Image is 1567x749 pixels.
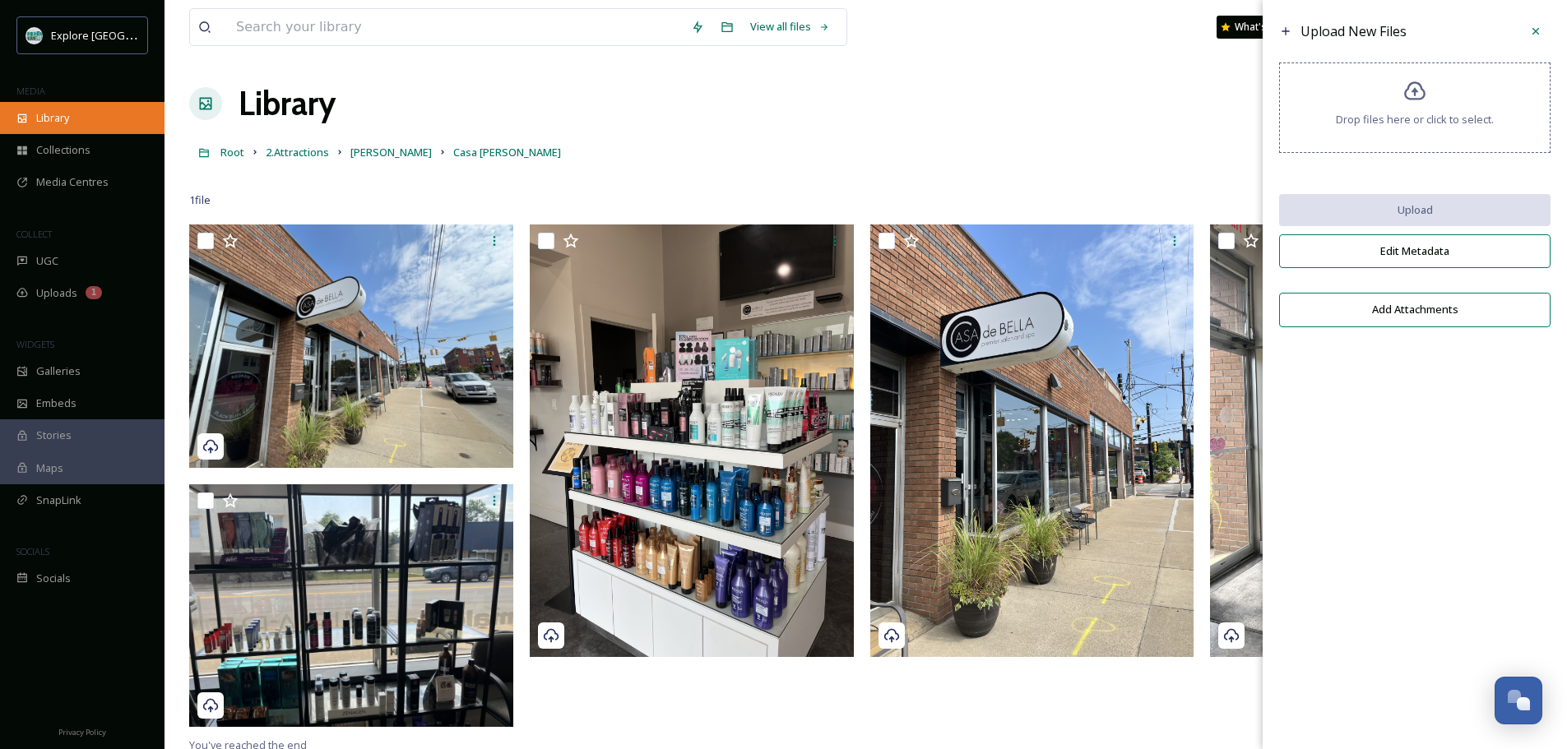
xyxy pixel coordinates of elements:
[1336,112,1494,127] span: Drop files here or click to select.
[26,27,43,44] img: 67e7af72-b6c8-455a-acf8-98e6fe1b68aa.avif
[1279,234,1551,268] button: Edit Metadata
[36,363,81,379] span: Galleries
[36,110,69,126] span: Library
[266,145,329,160] span: 2.Attractions
[1300,22,1407,40] span: Upload New Files
[1279,293,1551,326] button: Add Attachments
[1279,194,1551,226] button: Upload
[220,142,244,162] a: Root
[530,224,854,656] img: Casa de Bella August 2025 2.jpg
[870,224,1194,656] img: Casa de Bella August 2025 1.jpg
[36,571,71,586] span: Socials
[36,492,81,508] span: SnapLink
[1210,224,1534,656] img: Casa de Bella August 2025 3.jpg
[189,484,513,728] img: Casa de Bella August 2025 4.jpg
[1217,16,1299,39] a: What's New
[58,727,106,737] span: Privacy Policy
[16,228,52,240] span: COLLECT
[36,460,63,476] span: Maps
[16,338,54,350] span: WIDGETS
[16,545,49,557] span: SOCIALS
[51,27,277,43] span: Explore [GEOGRAPHIC_DATA][PERSON_NAME]
[86,286,102,299] div: 1
[189,192,211,208] span: 1 file
[36,253,58,269] span: UGC
[36,428,72,443] span: Stories
[16,85,45,97] span: MEDIA
[350,142,432,162] a: [PERSON_NAME]
[58,721,106,741] a: Privacy Policy
[36,395,76,411] span: Embeds
[36,174,109,190] span: Media Centres
[220,145,244,160] span: Root
[228,9,683,45] input: Search your library
[239,79,336,128] a: Library
[266,142,329,162] a: 2.Attractions
[350,145,432,160] span: [PERSON_NAME]
[36,142,90,158] span: Collections
[453,142,561,162] a: Casa [PERSON_NAME]
[36,285,77,301] span: Uploads
[1495,677,1542,724] button: Open Chat
[742,11,838,43] a: View all files
[453,145,561,160] span: Casa [PERSON_NAME]
[189,224,513,468] img: Casa de Bella August 2025.jpg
